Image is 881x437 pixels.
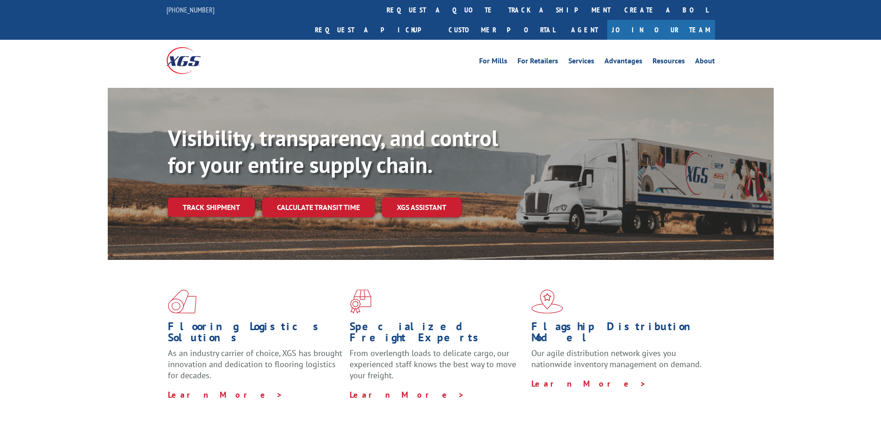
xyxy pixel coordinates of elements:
img: xgs-icon-focused-on-flooring-red [350,289,371,314]
a: Request a pickup [308,20,442,40]
a: Agent [562,20,607,40]
img: xgs-icon-flagship-distribution-model-red [531,289,563,314]
a: XGS ASSISTANT [382,197,461,217]
img: xgs-icon-total-supply-chain-intelligence-red [168,289,197,314]
a: Learn More > [531,378,647,389]
b: Visibility, transparency, and control for your entire supply chain. [168,123,498,179]
a: For Retailers [518,57,558,68]
a: Customer Portal [442,20,562,40]
a: For Mills [479,57,507,68]
h1: Specialized Freight Experts [350,321,524,348]
h1: Flooring Logistics Solutions [168,321,343,348]
a: Services [568,57,594,68]
a: Calculate transit time [262,197,375,217]
a: Learn More > [168,389,283,400]
a: About [695,57,715,68]
a: [PHONE_NUMBER] [166,5,215,14]
span: As an industry carrier of choice, XGS has brought innovation and dedication to flooring logistics... [168,348,342,381]
p: From overlength loads to delicate cargo, our experienced staff knows the best way to move your fr... [350,348,524,389]
a: Learn More > [350,389,465,400]
span: Our agile distribution network gives you nationwide inventory management on demand. [531,348,702,369]
a: Resources [653,57,685,68]
a: Track shipment [168,197,255,217]
a: Advantages [604,57,642,68]
h1: Flagship Distribution Model [531,321,706,348]
a: Join Our Team [607,20,715,40]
